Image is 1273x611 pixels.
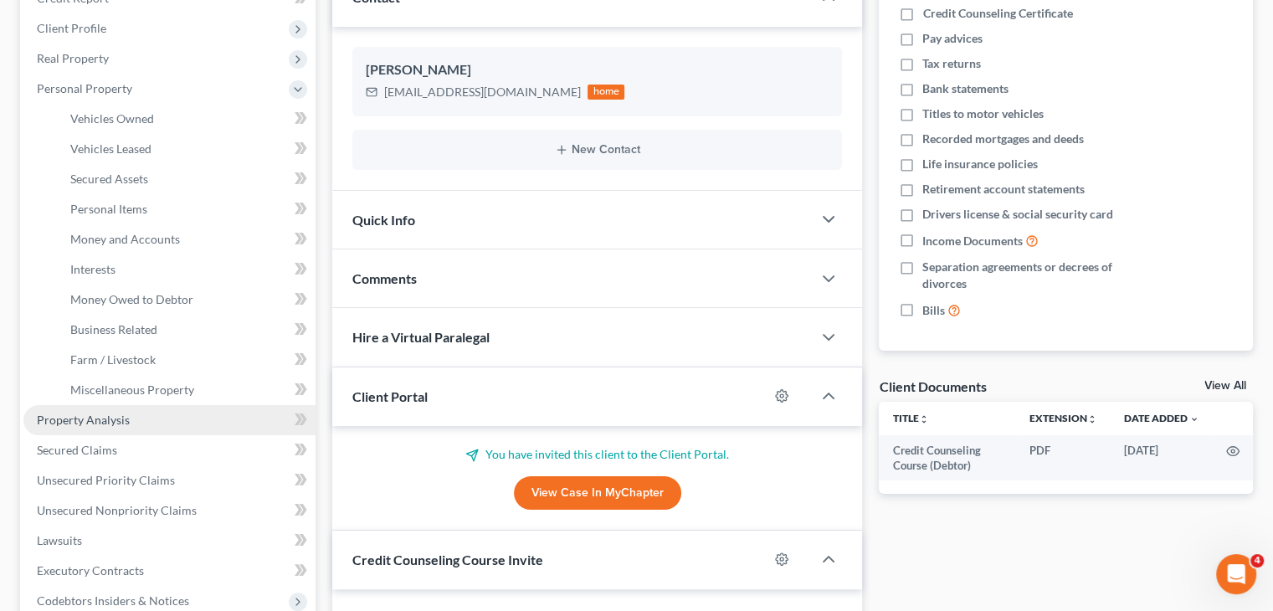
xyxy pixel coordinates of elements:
[37,21,106,35] span: Client Profile
[1250,554,1264,567] span: 4
[352,212,415,228] span: Quick Info
[23,465,316,495] a: Unsecured Priority Claims
[1111,435,1213,481] td: [DATE]
[922,5,1072,22] span: Credit Counseling Certificate
[892,412,928,424] a: Titleunfold_more
[366,143,829,157] button: New Contact
[57,194,316,224] a: Personal Items
[1087,414,1097,424] i: unfold_more
[37,51,109,65] span: Real Property
[1189,414,1199,424] i: expand_more
[23,526,316,556] a: Lawsuits
[23,556,316,586] a: Executory Contracts
[922,30,983,47] span: Pay advices
[57,285,316,315] a: Money Owed to Debtor
[37,563,144,578] span: Executory Contracts
[922,156,1038,172] span: Life insurance policies
[70,202,147,216] span: Personal Items
[37,473,175,487] span: Unsecured Priority Claims
[879,435,1016,481] td: Credit Counseling Course (Debtor)
[23,495,316,526] a: Unsecured Nonpriority Claims
[57,164,316,194] a: Secured Assets
[57,375,316,405] a: Miscellaneous Property
[57,315,316,345] a: Business Related
[37,81,132,95] span: Personal Property
[352,446,842,463] p: You have invited this client to the Client Portal.
[70,352,156,367] span: Farm / Livestock
[918,414,928,424] i: unfold_more
[37,503,197,517] span: Unsecured Nonpriority Claims
[37,593,189,608] span: Codebtors Insiders & Notices
[37,413,130,427] span: Property Analysis
[70,383,194,397] span: Miscellaneous Property
[57,254,316,285] a: Interests
[57,134,316,164] a: Vehicles Leased
[352,388,428,404] span: Client Portal
[352,329,490,345] span: Hire a Virtual Paralegal
[922,55,981,72] span: Tax returns
[23,405,316,435] a: Property Analysis
[37,443,117,457] span: Secured Claims
[922,80,1009,97] span: Bank statements
[1124,412,1199,424] a: Date Added expand_more
[70,292,193,306] span: Money Owed to Debtor
[70,111,154,126] span: Vehicles Owned
[514,476,681,510] a: View Case in MyChapter
[588,85,624,100] div: home
[57,104,316,134] a: Vehicles Owned
[922,131,1084,147] span: Recorded mortgages and deeds
[1216,554,1256,594] iframe: Intercom live chat
[352,270,417,286] span: Comments
[70,322,157,336] span: Business Related
[384,84,581,100] div: [EMAIL_ADDRESS][DOMAIN_NAME]
[57,224,316,254] a: Money and Accounts
[922,181,1085,198] span: Retirement account statements
[922,259,1145,292] span: Separation agreements or decrees of divorces
[70,172,148,186] span: Secured Assets
[70,232,180,246] span: Money and Accounts
[70,262,115,276] span: Interests
[1204,380,1246,392] a: View All
[922,206,1113,223] span: Drivers license & social security card
[1029,412,1097,424] a: Extensionunfold_more
[57,345,316,375] a: Farm / Livestock
[352,552,543,567] span: Credit Counseling Course Invite
[922,105,1044,122] span: Titles to motor vehicles
[879,377,986,395] div: Client Documents
[366,60,829,80] div: [PERSON_NAME]
[23,435,316,465] a: Secured Claims
[70,141,151,156] span: Vehicles Leased
[1016,435,1111,481] td: PDF
[37,533,82,547] span: Lawsuits
[922,302,945,319] span: Bills
[922,233,1023,249] span: Income Documents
